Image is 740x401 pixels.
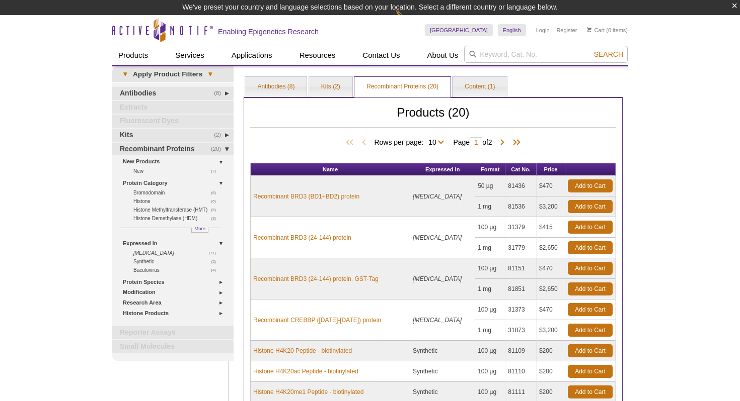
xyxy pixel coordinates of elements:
[133,188,221,197] a: (6)Bromodomain
[112,66,234,82] a: ▾Apply Product Filters▾
[537,196,565,217] td: $3,200
[133,167,221,175] a: (2)New
[253,274,379,283] a: Recombinant BRD3 (24-144) protein, GST-Tag
[211,266,221,274] span: (4)
[537,217,565,238] td: $415
[133,250,174,256] i: [MEDICAL_DATA]
[211,188,221,197] span: (6)
[413,275,462,282] i: [MEDICAL_DATA]
[413,234,462,241] i: [MEDICAL_DATA]
[594,50,623,58] span: Search
[123,238,228,249] a: Expressed In
[133,266,221,274] a: (4)Baculovirus
[568,344,613,357] a: Add to Cart
[587,27,605,34] a: Cart
[475,320,505,341] td: 1 mg
[568,303,613,316] a: Add to Cart
[453,77,507,97] a: Content (1)
[211,206,221,214] span: (5)
[123,297,228,308] a: Research Area
[537,320,565,341] td: $3,200
[475,258,505,279] td: 100 µg
[123,287,228,297] a: Modification
[354,77,451,97] a: Recombinant Proteins (20)
[505,196,537,217] td: 81536
[211,143,227,156] span: (20)
[537,361,565,382] td: $200
[112,326,234,339] a: Reporter Assays
[537,238,565,258] td: $2,650
[169,46,210,65] a: Services
[211,257,221,266] span: (5)
[123,178,228,188] a: Protein Category
[413,193,462,200] i: [MEDICAL_DATA]
[505,279,537,299] td: 81851
[191,228,208,233] a: More
[568,221,613,234] a: Add to Cart
[214,87,227,100] span: (8)
[226,46,278,65] a: Applications
[475,163,505,176] th: Format
[253,192,359,201] a: Recombinant BRD3 (BD1+BD2) protein
[123,308,228,319] a: Histone Products
[133,257,221,266] a: (5)Synthetic
[117,70,133,79] span: ▾
[194,224,205,233] span: More
[568,241,613,254] a: Add to Cart
[475,217,505,238] td: 100 µg
[464,46,628,63] input: Keyword, Cat. No.
[505,238,537,258] td: 31779
[488,138,492,146] span: 2
[112,129,234,142] a: (2)Kits
[505,320,537,341] td: 31873
[537,279,565,299] td: $2,650
[253,367,358,376] a: Histone H4K20ac Peptide - biotinylated
[537,163,565,176] th: Price
[356,46,406,65] a: Contact Us
[209,249,221,257] span: (11)
[591,50,626,59] button: Search
[505,299,537,320] td: 31373
[395,8,422,31] img: Change Here
[133,197,221,206] a: (6)Histone
[410,163,475,176] th: Expressed In
[505,361,537,382] td: 81110
[133,214,221,223] a: (3)Histone Demethylase (HDM)
[211,197,221,206] span: (6)
[112,340,234,353] a: Small Molecules
[552,24,554,36] li: |
[505,341,537,361] td: 81109
[505,163,537,176] th: Cat No.
[537,176,565,196] td: $470
[475,176,505,196] td: 50 µg
[498,24,526,36] a: English
[253,316,381,325] a: Recombinant CREBBP ([DATE]-[DATE]) protein
[309,77,352,97] a: Kits (2)
[448,137,497,147] span: Page of
[505,176,537,196] td: 81436
[568,200,613,213] a: Add to Cart
[123,156,228,167] a: New Products
[112,143,234,156] a: (20)Recombinant Proteins
[211,167,221,175] span: (2)
[112,46,154,65] a: Products
[253,346,352,355] a: Histone H4K20 Peptide - biotinylated
[133,206,221,214] a: (5)Histone Methyltransferase (HMT)
[475,341,505,361] td: 100 µg
[410,361,475,382] td: Synthetic
[568,282,613,295] a: Add to Cart
[556,27,577,34] a: Register
[421,46,465,65] a: About Us
[112,101,234,114] a: Extracts
[359,138,369,148] span: Previous Page
[537,258,565,279] td: $470
[202,70,218,79] span: ▾
[475,196,505,217] td: 1 mg
[250,108,616,128] h2: Products (20)
[251,163,410,176] th: Name
[374,137,448,147] span: Rows per page:
[505,258,537,279] td: 81151
[245,77,307,97] a: Antibodies (8)
[253,233,351,242] a: Recombinant BRD3 (24-144) protein
[475,299,505,320] td: 100 µg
